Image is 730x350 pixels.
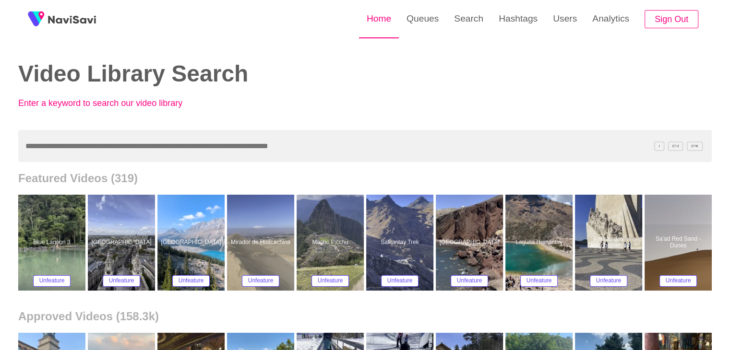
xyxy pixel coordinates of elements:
p: Enter a keyword to search our video library [18,98,229,108]
span: / [654,141,664,151]
span: C^K [687,141,703,151]
button: Unfeature [242,275,280,287]
a: Blue Lagoon 3Blue Lagoon 3Unfeature [18,195,88,291]
img: fireSpot [24,7,48,31]
button: Unfeature [451,275,489,287]
img: fireSpot [48,14,96,24]
span: C^J [668,141,683,151]
button: Unfeature [590,275,628,287]
a: Machu PicchuMachu PicchuUnfeature [297,195,366,291]
button: Unfeature [311,275,349,287]
a: [GEOGRAPHIC_DATA]Peyto LakeUnfeature [157,195,227,291]
a: Mirador de HuacachinaMirador de HuacachinaUnfeature [227,195,297,291]
h2: Featured Videos (319) [18,172,712,185]
a: Salkantay TrekSalkantay TrekUnfeature [366,195,436,291]
a: Laguna HumantayLaguna HumantayUnfeature [505,195,575,291]
button: Sign Out [645,10,698,29]
button: Unfeature [103,275,141,287]
a: [GEOGRAPHIC_DATA]Catedral de San Pablo de LondresUnfeature [88,195,157,291]
a: [GEOGRAPHIC_DATA]Red BeachUnfeature [436,195,505,291]
h2: Approved Videos (158.3k) [18,310,712,323]
button: Unfeature [659,275,697,287]
h2: Video Library Search [18,61,350,87]
button: Unfeature [381,275,419,287]
button: Unfeature [520,275,558,287]
a: Padrão dos DescobrimentosPadrão dos DescobrimentosUnfeature [575,195,645,291]
a: Sa'ad Red Sand - DunesSa'ad Red Sand - DunesUnfeature [645,195,714,291]
button: Unfeature [33,275,71,287]
button: Unfeature [172,275,210,287]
